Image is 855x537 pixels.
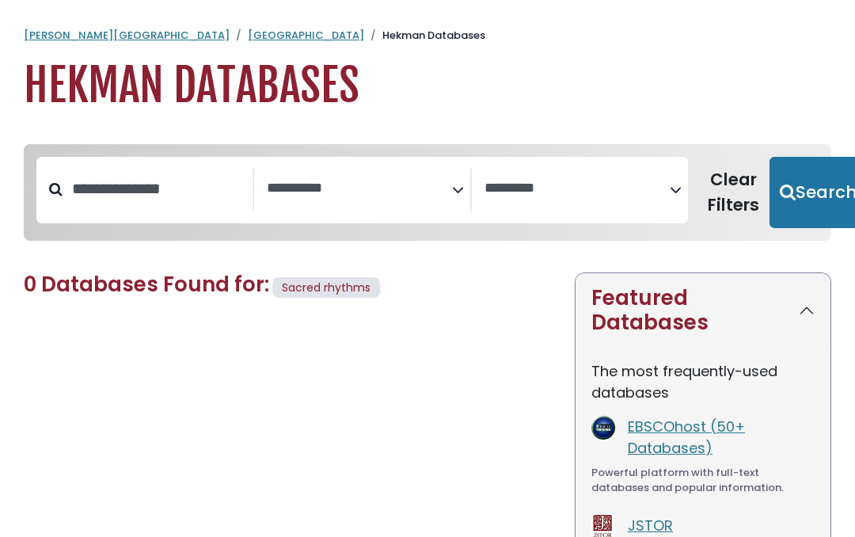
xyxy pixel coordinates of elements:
input: Search database by title or keyword [63,176,253,202]
p: The most frequently-used databases [591,360,815,403]
h1: Hekman Databases [24,59,831,112]
button: Clear Filters [697,157,769,228]
a: [GEOGRAPHIC_DATA] [248,28,364,43]
a: EBSCOhost (50+ Databases) [628,417,745,458]
textarea: Search [484,181,670,197]
span: Sacred rhythms [282,280,370,295]
a: JSTOR [628,516,673,535]
nav: breadcrumb [24,28,831,44]
li: Hekman Databases [364,28,485,44]
a: [PERSON_NAME][GEOGRAPHIC_DATA] [24,28,230,43]
nav: Search filters [24,144,831,241]
div: Powerful platform with full-text databases and popular information. [591,465,815,496]
button: Featured Databases [576,273,830,348]
span: 0 Databases Found for: [24,270,269,299]
textarea: Search [267,181,452,197]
